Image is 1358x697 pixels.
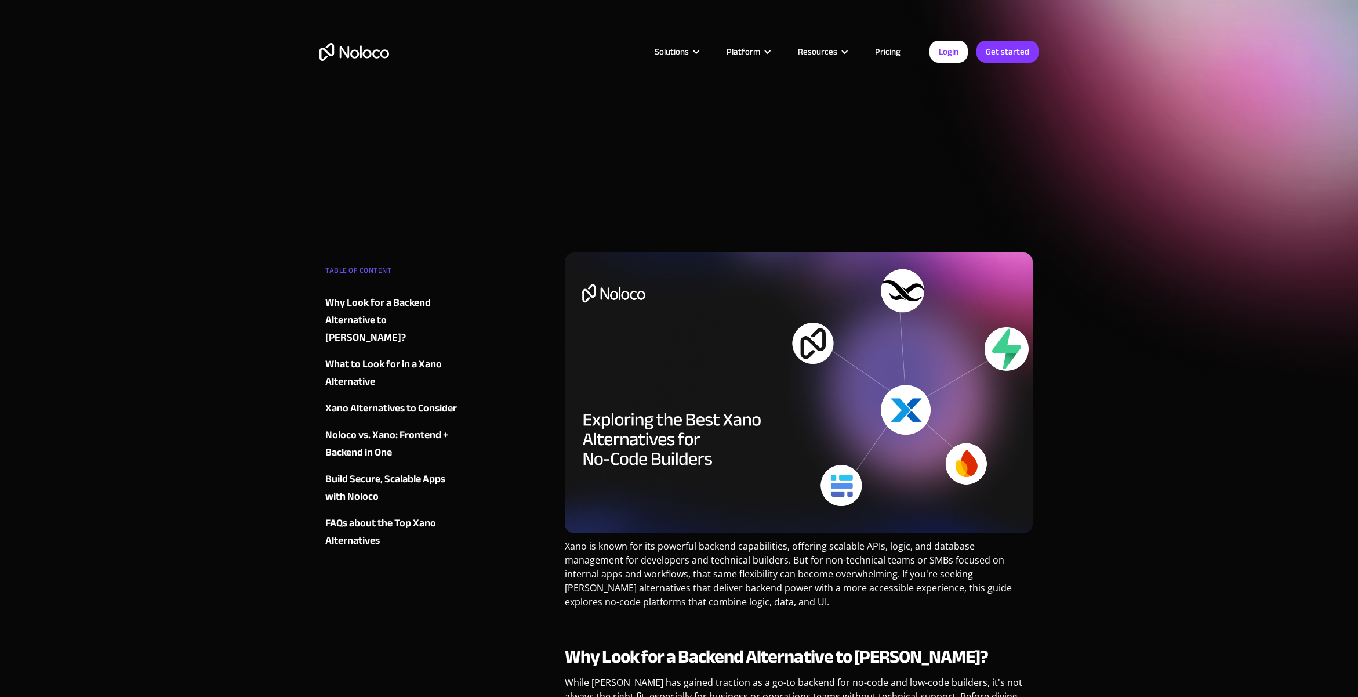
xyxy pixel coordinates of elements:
a: What to Look for in a Xano Alternative [325,356,466,391]
div: Xano Alternatives to Consider [325,400,457,417]
a: Get started [976,41,1039,63]
a: Build Secure, Scalable Apps with Noloco [325,471,466,505]
a: Noloco vs. Xano: Frontend + Backend in One [325,427,466,461]
div: Solutions [640,44,712,59]
div: Platform [712,44,783,59]
div: Solutions [655,44,689,59]
div: Resources [798,44,837,59]
a: Why Look for a Backend Alternative to [PERSON_NAME]? [325,294,466,346]
div: Resources [783,44,860,59]
div: TABLE OF CONTENT [325,262,466,285]
div: Platform [727,44,760,59]
a: home [319,43,389,61]
a: FAQs about the Top Xano Alternatives [325,515,466,550]
a: Xano Alternatives to Consider [325,400,466,417]
a: Pricing [860,44,915,59]
a: Login [929,41,968,63]
strong: Why Look for a Backend Alternative to [PERSON_NAME]? [565,640,988,674]
p: Xano is known for its powerful backend capabilities, offering scalable APIs, logic, and database ... [565,539,1033,617]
